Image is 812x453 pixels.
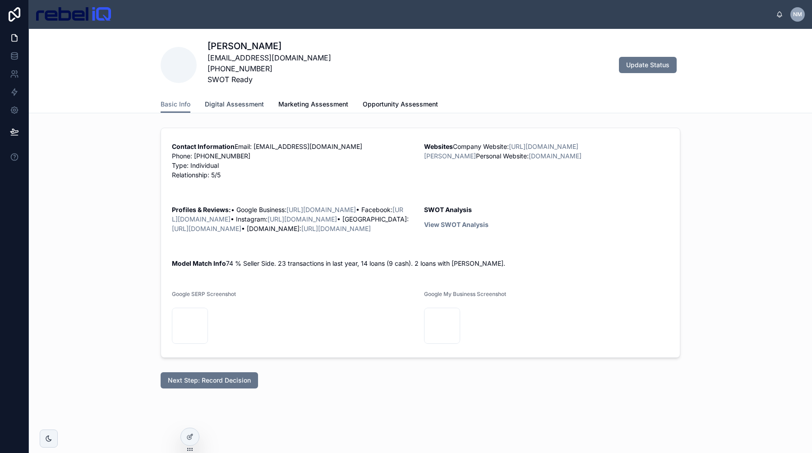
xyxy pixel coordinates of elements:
p: Company Website: Personal Website: [424,142,669,161]
button: Update Status [619,57,677,73]
a: [URL][DOMAIN_NAME] [301,225,371,232]
span: Next Step: Record Decision [168,376,251,385]
a: Marketing Assessment [278,96,348,114]
p: • Google Business: • Facebook: • Instagram: • [GEOGRAPHIC_DATA]: • [DOMAIN_NAME]: [172,205,417,233]
span: Basic Info [161,100,190,109]
a: Opportunity Assessment [363,96,438,114]
span: Marketing Assessment [278,100,348,109]
span: Google My Business Screenshot [424,291,506,297]
strong: Websites [424,143,453,150]
span: NM [793,11,802,18]
span: Opportunity Assessment [363,100,438,109]
a: [URL][DOMAIN_NAME] [286,206,356,213]
p: 74 % Seller Side. 23 transactions in last year, 14 loans (9 cash). 2 loans with [PERSON_NAME]. [172,259,669,268]
strong: Contact Information [172,143,235,150]
a: [URL][DOMAIN_NAME] [268,215,337,223]
h1: [PERSON_NAME] [208,40,331,52]
span: Update Status [626,60,669,69]
a: [DOMAIN_NAME] [529,152,581,160]
img: App logo [36,7,111,22]
div: scrollable content [118,13,776,16]
a: Digital Assessment [205,96,264,114]
a: Basic Info [161,96,190,113]
p: Email: [EMAIL_ADDRESS][DOMAIN_NAME] Phone: [PHONE_NUMBER] Type: Individual Relationship: 5/5 [172,142,417,180]
span: Google SERP Screenshot [172,291,236,297]
a: [URL][DOMAIN_NAME] [172,225,241,232]
span: Digital Assessment [205,100,264,109]
strong: Model Match Info [172,259,226,267]
strong: SWOT Analysis [424,206,472,213]
strong: Profiles & Reviews: [172,206,231,213]
p: [EMAIL_ADDRESS][DOMAIN_NAME] [PHONE_NUMBER] SWOT Ready [208,52,331,85]
button: Next Step: Record Decision [161,372,258,388]
a: View SWOT Analysis [424,221,489,228]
